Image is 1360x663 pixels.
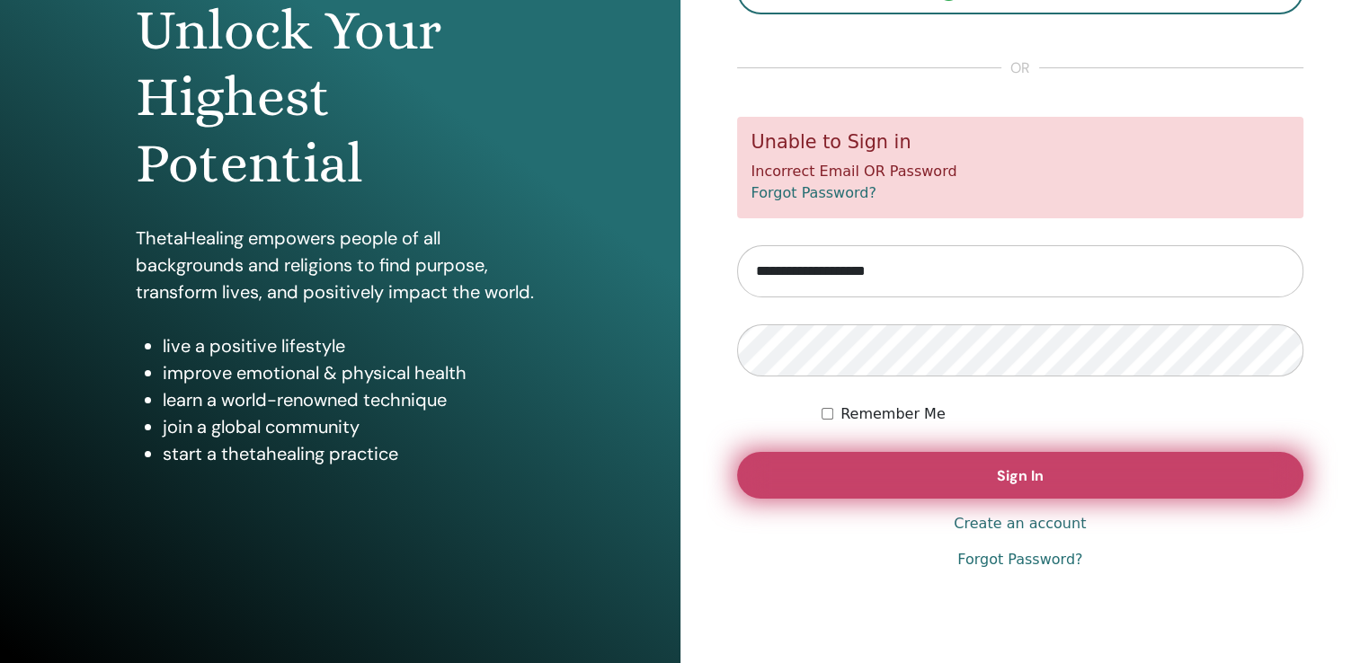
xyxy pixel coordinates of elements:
p: ThetaHealing empowers people of all backgrounds and religions to find purpose, transform lives, a... [136,225,544,305]
li: improve emotional & physical health [163,359,544,386]
li: join a global community [163,413,544,440]
span: or [1001,57,1039,79]
a: Create an account [954,513,1086,535]
li: live a positive lifestyle [163,332,544,359]
li: learn a world-renowned technique [163,386,544,413]
span: Sign In [997,466,1044,485]
div: Keep me authenticated indefinitely or until I manually logout [822,403,1303,425]
li: start a thetahealing practice [163,440,544,467]
div: Incorrect Email OR Password [737,117,1304,218]
a: Forgot Password? [957,549,1082,570]
button: Sign In [737,452,1304,499]
label: Remember Me [840,403,946,425]
h5: Unable to Sign in [751,131,1290,154]
a: Forgot Password? [751,184,876,201]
